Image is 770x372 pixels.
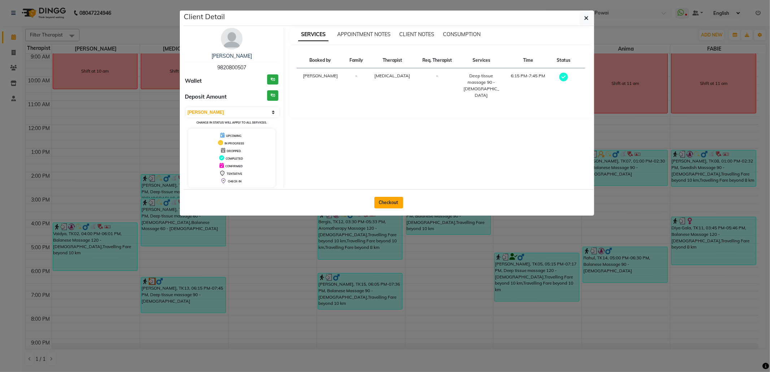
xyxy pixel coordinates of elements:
[227,172,242,176] span: TENTATIVE
[184,11,225,22] h5: Client Detail
[225,142,244,145] span: IN PROGRESS
[374,197,403,208] button: Checkout
[226,134,242,138] span: UPCOMING
[196,121,267,124] small: Change in status will apply to all services.
[267,90,278,101] h3: ₹0
[505,53,551,68] th: Time
[443,31,480,38] span: CONSUMPTION
[417,53,458,68] th: Req. Therapist
[217,64,246,71] span: 9820800507
[417,68,458,103] td: -
[462,73,500,99] div: Deep tissue massage 90 - [DEMOGRAPHIC_DATA]
[374,73,410,78] span: [MEDICAL_DATA]
[185,93,227,101] span: Deposit Amount
[551,53,575,68] th: Status
[225,164,243,168] span: CONFIRMED
[226,157,243,160] span: COMPLETED
[344,68,368,103] td: -
[344,53,368,68] th: Family
[505,68,551,103] td: 6:15 PM-7:45 PM
[297,68,344,103] td: [PERSON_NAME]
[227,149,241,153] span: DROPPED
[399,31,434,38] span: CLIENT NOTES
[212,53,252,59] a: [PERSON_NAME]
[368,53,416,68] th: Therapist
[458,53,505,68] th: Services
[185,77,202,85] span: Wallet
[337,31,391,38] span: APPOINTMENT NOTES
[297,53,344,68] th: Booked by
[267,74,278,85] h3: ₹0
[221,28,243,49] img: avatar
[228,179,242,183] span: CHECK-IN
[298,28,329,41] span: SERVICES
